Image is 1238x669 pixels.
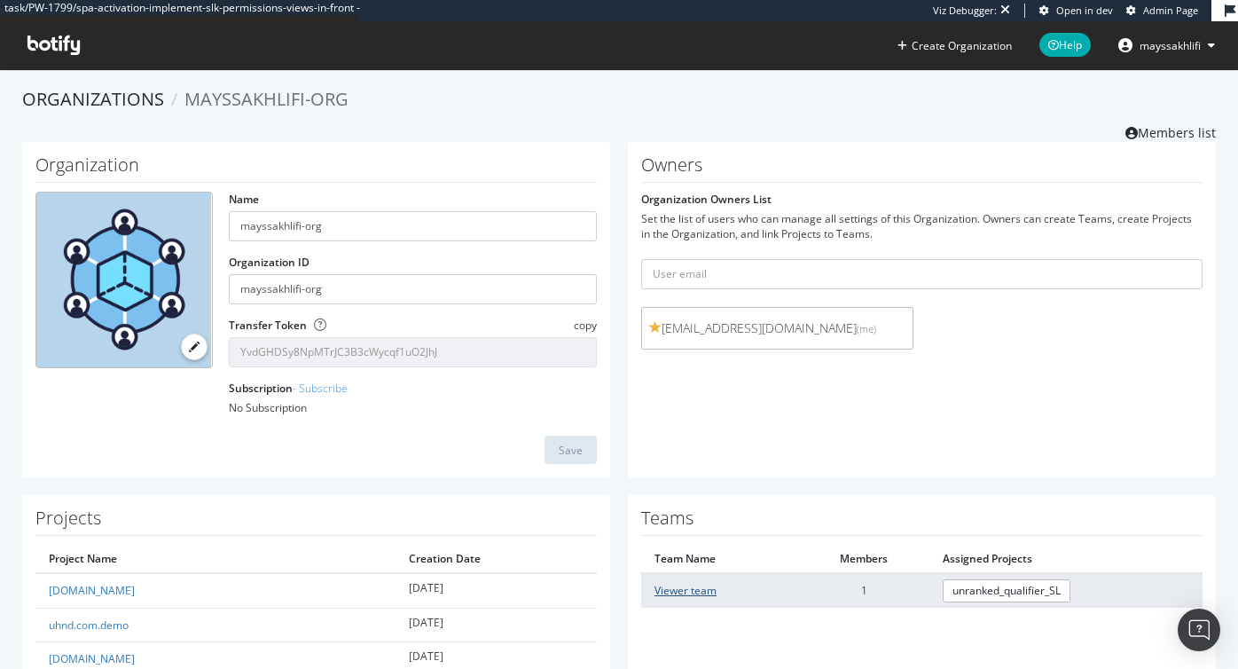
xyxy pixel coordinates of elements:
span: Help [1039,33,1091,57]
span: Admin Page [1143,4,1198,17]
a: Open in dev [1039,4,1113,18]
button: mayssakhlifi [1104,31,1229,59]
div: Open Intercom Messenger [1178,609,1220,651]
button: Create Organization [897,37,1013,54]
span: Open in dev [1056,4,1113,17]
div: Viz Debugger: [933,4,997,18]
a: Admin Page [1126,4,1198,18]
span: mayssakhlifi [1140,38,1201,53]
